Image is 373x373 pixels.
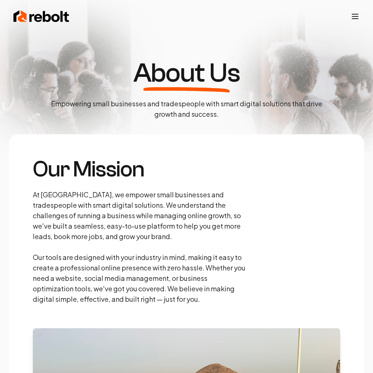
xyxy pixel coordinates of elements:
h1: About Us [133,60,240,87]
h3: Our Mission [33,158,248,181]
img: Rebolt Logo [13,9,69,24]
p: Empowering small businesses and tradespeople with smart digital solutions that drive growth and s... [45,98,328,119]
p: At [GEOGRAPHIC_DATA], we empower small businesses and tradespeople with smart digital solutions. ... [33,189,248,304]
button: Toggle mobile menu [351,12,360,21]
